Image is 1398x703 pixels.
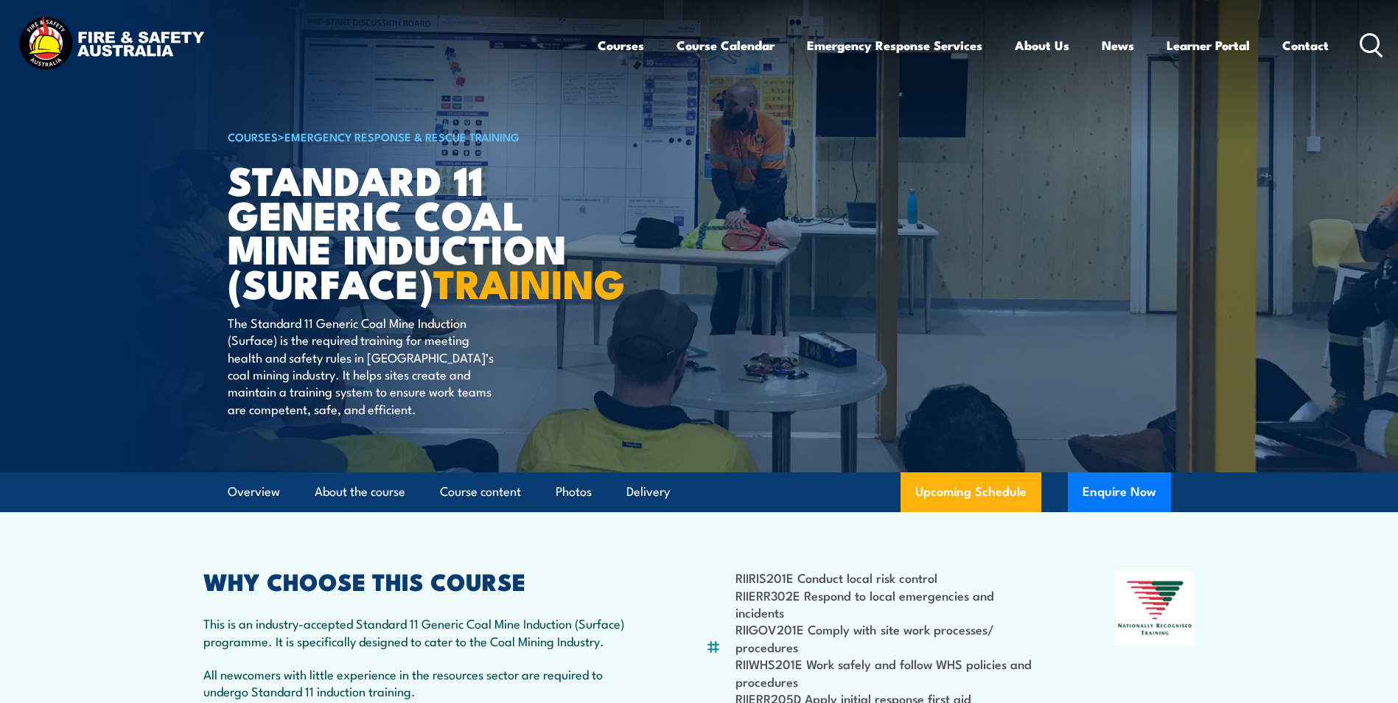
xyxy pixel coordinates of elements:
[901,472,1041,512] a: Upcoming Schedule
[598,26,644,65] a: Courses
[228,127,592,145] h6: >
[203,665,634,700] p: All newcomers with little experience in the resources sector are required to undergo Standard 11 ...
[735,587,1044,621] li: RIIERR302E Respond to local emergencies and incidents
[735,569,1044,586] li: RIIRIS201E Conduct local risk control
[228,472,280,511] a: Overview
[203,615,634,649] p: This is an industry-accepted Standard 11 Generic Coal Mine Induction (Surface) programme. It is s...
[433,251,625,312] strong: TRAINING
[440,472,521,511] a: Course content
[284,128,520,144] a: Emergency Response & Rescue Training
[735,655,1044,690] li: RIIWHS201E Work safely and follow WHS policies and procedures
[807,26,982,65] a: Emergency Response Services
[1116,570,1195,646] img: Nationally Recognised Training logo.
[626,472,670,511] a: Delivery
[677,26,775,65] a: Course Calendar
[735,620,1044,655] li: RIIGOV201E Comply with site work processes/ procedures
[556,472,592,511] a: Photos
[1068,472,1171,512] button: Enquire Now
[1167,26,1250,65] a: Learner Portal
[1282,26,1329,65] a: Contact
[315,472,405,511] a: About the course
[1015,26,1069,65] a: About Us
[1102,26,1134,65] a: News
[228,162,592,300] h1: Standard 11 Generic Coal Mine Induction (Surface)
[203,570,634,591] h2: WHY CHOOSE THIS COURSE
[228,314,497,417] p: The Standard 11 Generic Coal Mine Induction (Surface) is the required training for meeting health...
[228,128,278,144] a: COURSES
